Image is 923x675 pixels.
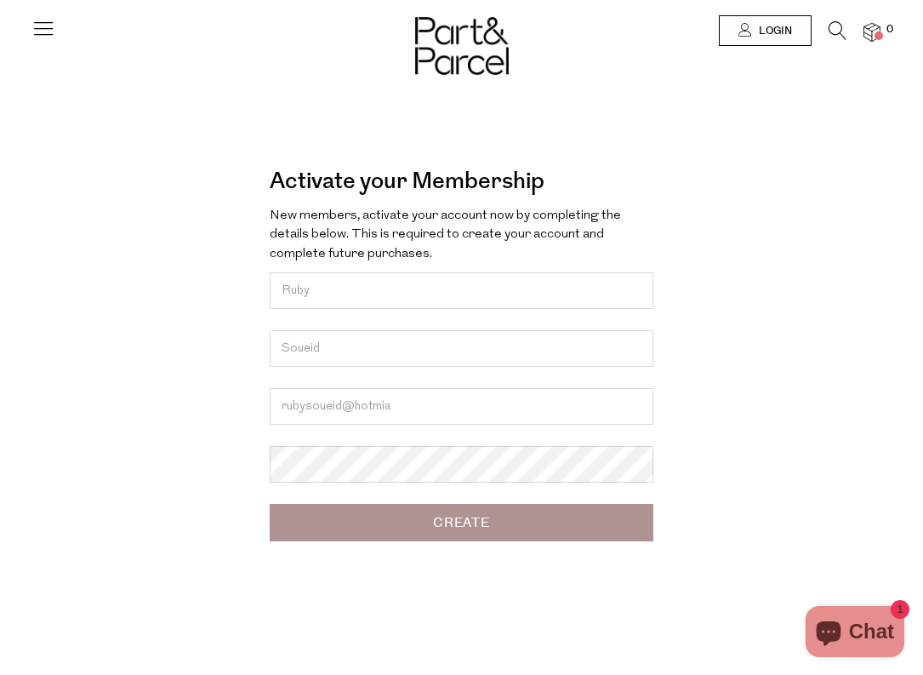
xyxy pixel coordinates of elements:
[882,22,897,37] span: 0
[415,17,509,75] img: Part&Parcel
[863,23,880,41] a: 0
[801,606,909,661] inbox-online-store-chat: Shopify online store chat
[270,162,544,201] a: Activate your Membership
[755,24,792,38] span: Login
[270,207,653,265] p: New members, activate your account now by completing the details below. This is required to creat...
[719,15,812,46] a: Login
[270,330,653,367] input: Last Name
[270,504,653,541] input: Create
[270,388,653,425] input: Email
[270,272,653,309] input: First Name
